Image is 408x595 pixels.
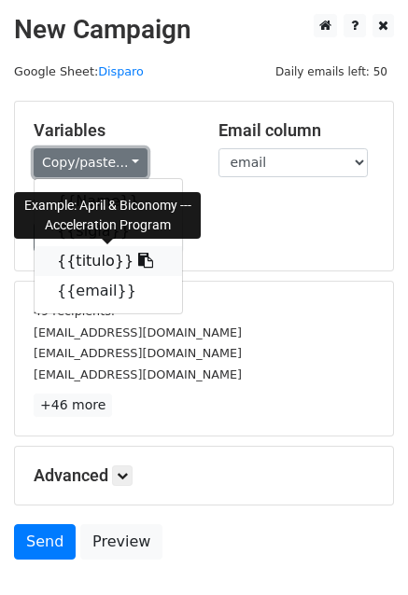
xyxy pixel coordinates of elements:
[14,14,394,46] h2: New Campaign
[34,367,242,381] small: [EMAIL_ADDRESS][DOMAIN_NAME]
[98,64,144,78] a: Disparo
[35,246,182,276] a: {{titulo}}
[34,325,242,339] small: [EMAIL_ADDRESS][DOMAIN_NAME]
[269,64,394,78] a: Daily emails left: 50
[315,505,408,595] iframe: Chat Widget
[80,524,162,560] a: Preview
[269,62,394,82] span: Daily emails left: 50
[14,192,201,239] div: Example: April & Biconomy --- Acceleration Program
[34,394,112,417] a: +46 more
[34,120,190,141] h5: Variables
[34,465,374,486] h5: Advanced
[35,276,182,306] a: {{email}}
[34,148,148,177] a: Copy/paste...
[34,346,242,360] small: [EMAIL_ADDRESS][DOMAIN_NAME]
[14,64,144,78] small: Google Sheet:
[218,120,375,141] h5: Email column
[14,524,76,560] a: Send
